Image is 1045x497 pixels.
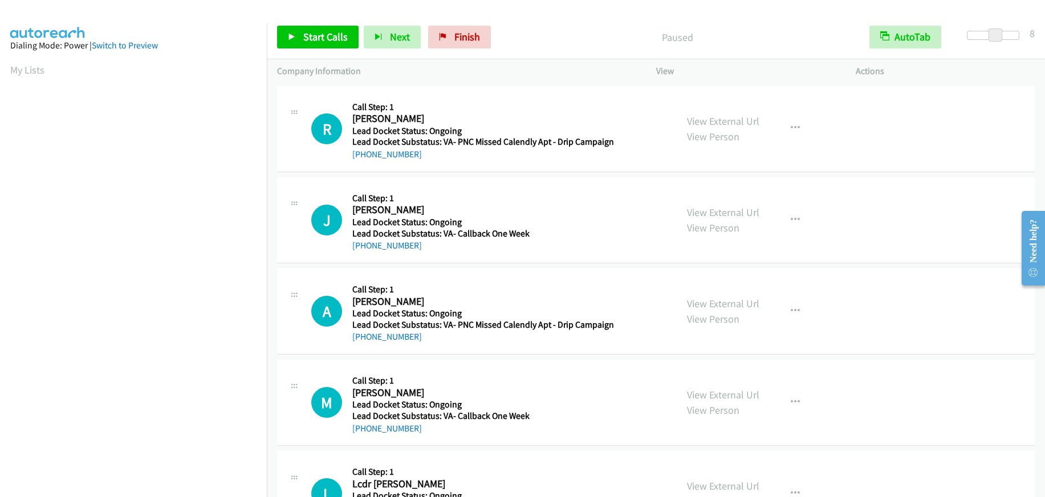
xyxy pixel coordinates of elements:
[506,30,849,45] p: Paused
[352,319,614,331] h5: Lead Docket Substatus: VA- PNC Missed Calendly Apt - Drip Campaign
[352,331,422,342] a: [PHONE_NUMBER]
[390,30,410,43] span: Next
[352,149,422,160] a: [PHONE_NUMBER]
[352,217,610,228] h5: Lead Docket Status: Ongoing
[687,312,739,325] a: View Person
[352,399,610,410] h5: Lead Docket Status: Ongoing
[352,193,610,204] h5: Call Step: 1
[454,30,480,43] span: Finish
[311,205,342,235] h1: J
[352,284,614,295] h5: Call Step: 1
[311,205,342,235] div: The call is yet to be attempted
[352,240,422,251] a: [PHONE_NUMBER]
[352,423,422,434] a: [PHONE_NUMBER]
[687,115,759,128] a: View External Url
[687,388,759,401] a: View External Url
[352,478,610,491] h2: Lcdr [PERSON_NAME]
[428,26,491,48] a: Finish
[277,26,359,48] a: Start Calls
[311,296,342,327] div: The call is yet to be attempted
[352,228,610,239] h5: Lead Docket Substatus: VA- Callback One Week
[352,295,610,308] h2: [PERSON_NAME]
[687,404,739,417] a: View Person
[687,130,739,143] a: View Person
[352,466,610,478] h5: Call Step: 1
[311,296,342,327] h1: A
[656,64,835,78] p: View
[352,125,614,137] h5: Lead Docket Status: Ongoing
[92,40,158,51] a: Switch to Preview
[352,203,610,217] h2: [PERSON_NAME]
[352,101,614,113] h5: Call Step: 1
[687,479,759,492] a: View External Url
[687,297,759,310] a: View External Url
[687,206,759,219] a: View External Url
[10,39,257,52] div: Dialing Mode: Power |
[352,112,610,125] h2: [PERSON_NAME]
[277,64,636,78] p: Company Information
[311,113,342,144] h1: R
[1012,203,1045,294] iframe: Resource Center
[352,308,614,319] h5: Lead Docket Status: Ongoing
[352,386,610,400] h2: [PERSON_NAME]
[352,410,610,422] h5: Lead Docket Substatus: VA- Callback One Week
[352,375,610,386] h5: Call Step: 1
[311,387,342,418] div: The call is yet to be attempted
[687,221,739,234] a: View Person
[311,113,342,144] div: The call is yet to be attempted
[869,26,941,48] button: AutoTab
[311,387,342,418] h1: M
[303,30,348,43] span: Start Calls
[1030,26,1035,41] div: 8
[352,136,614,148] h5: Lead Docket Substatus: VA- PNC Missed Calendly Apt - Drip Campaign
[856,64,1035,78] p: Actions
[10,63,44,76] a: My Lists
[364,26,421,48] button: Next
